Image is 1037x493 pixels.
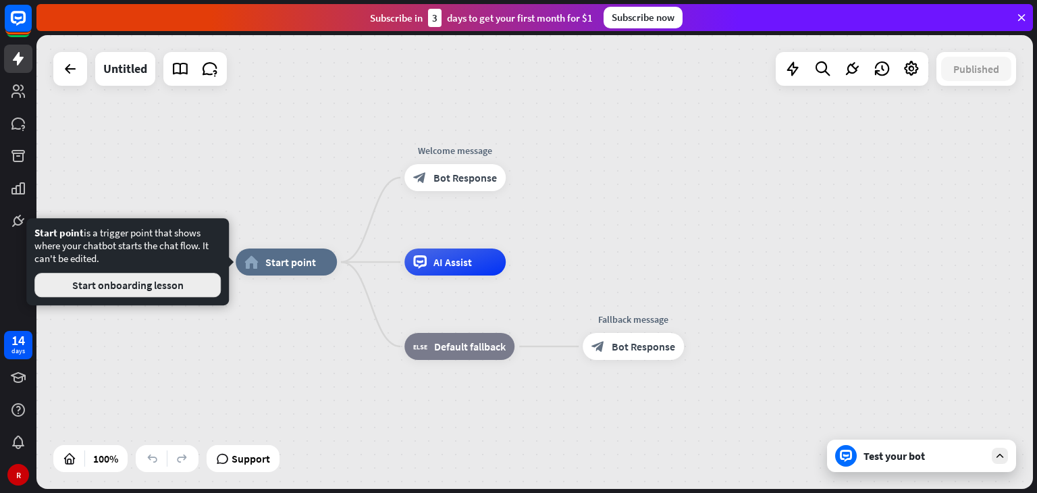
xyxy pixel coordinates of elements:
div: days [11,346,25,356]
span: Start point [265,255,316,269]
button: Published [941,57,1011,81]
div: Welcome message [394,144,516,157]
i: block_bot_response [413,171,427,184]
div: Test your bot [863,449,985,463]
a: 14 days [4,331,32,359]
i: block_bot_response [591,340,605,353]
i: home_2 [244,255,259,269]
span: Bot Response [612,340,675,353]
div: R [7,464,29,486]
div: Fallback message [573,313,694,326]
span: AI Assist [433,255,472,269]
div: 14 [11,334,25,346]
div: is a trigger point that shows where your chatbot starts the chat flow. It can't be edited. [34,226,221,297]
div: 100% [89,448,122,469]
span: Bot Response [433,171,497,184]
span: Start point [34,226,84,239]
div: Subscribe in days to get your first month for $1 [370,9,593,27]
span: Default fallback [434,340,506,353]
button: Start onboarding lesson [34,273,221,297]
i: block_fallback [413,340,427,353]
div: Subscribe now [604,7,683,28]
div: Untitled [103,52,147,86]
span: Support [232,448,270,469]
div: 3 [428,9,442,27]
button: Open LiveChat chat widget [11,5,51,46]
